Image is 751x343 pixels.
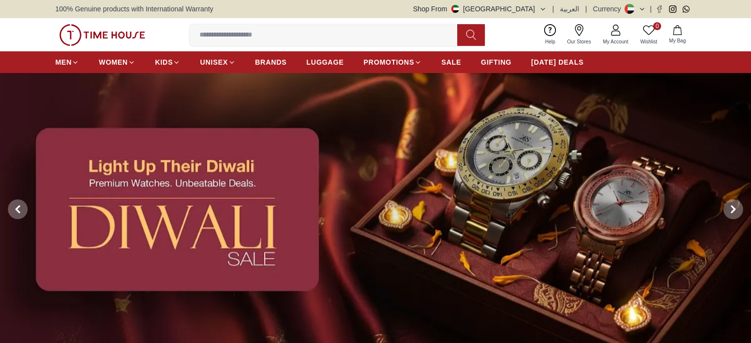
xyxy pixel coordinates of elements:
[656,5,663,13] a: Facebook
[531,53,584,71] a: [DATE] DEALS
[441,53,461,71] a: SALE
[553,4,554,14] span: |
[413,4,547,14] button: Shop From[GEOGRAPHIC_DATA]
[481,57,512,67] span: GIFTING
[363,53,422,71] a: PROMOTIONS
[593,4,625,14] div: Currency
[451,5,459,13] img: United Arab Emirates
[99,57,128,67] span: WOMEN
[653,22,661,30] span: 0
[682,5,690,13] a: Whatsapp
[634,22,663,47] a: 0Wishlist
[55,53,79,71] a: MEN
[663,23,692,46] button: My Bag
[599,38,632,45] span: My Account
[99,53,135,71] a: WOMEN
[307,53,344,71] a: LUGGAGE
[563,38,595,45] span: Our Stores
[561,22,597,47] a: Our Stores
[636,38,661,45] span: Wishlist
[200,53,235,71] a: UNISEX
[307,57,344,67] span: LUGGAGE
[531,57,584,67] span: [DATE] DEALS
[669,5,676,13] a: Instagram
[255,57,287,67] span: BRANDS
[441,57,461,67] span: SALE
[155,53,180,71] a: KIDS
[539,22,561,47] a: Help
[200,57,228,67] span: UNISEX
[481,53,512,71] a: GIFTING
[55,57,72,67] span: MEN
[363,57,414,67] span: PROMOTIONS
[560,4,579,14] button: العربية
[650,4,652,14] span: |
[255,53,287,71] a: BRANDS
[59,24,145,46] img: ...
[55,4,213,14] span: 100% Genuine products with International Warranty
[665,37,690,44] span: My Bag
[541,38,559,45] span: Help
[585,4,587,14] span: |
[155,57,173,67] span: KIDS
